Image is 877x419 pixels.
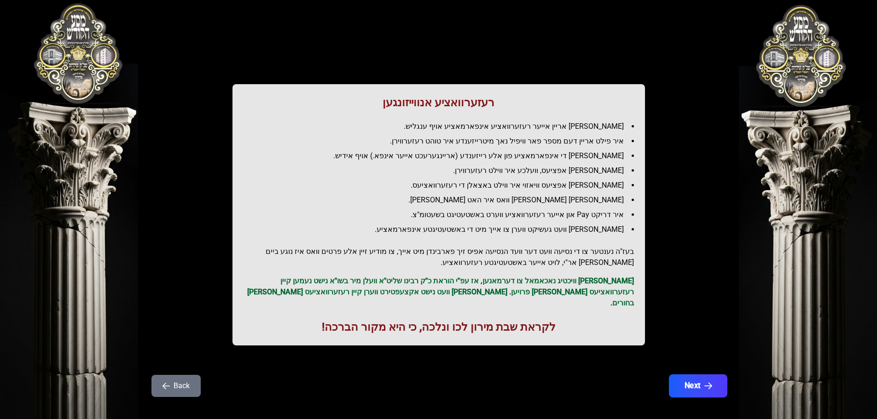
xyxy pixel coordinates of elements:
[251,224,634,235] li: [PERSON_NAME] וועט געשיקט ווערן צו אייך מיט די באשטעטיגטע אינפארמאציע.
[151,375,201,397] button: Back
[251,150,634,161] li: [PERSON_NAME] די אינפארמאציע פון אלע רייזענדע (אריינגערעכט אייער אינפא.) אויף אידיש.
[251,209,634,220] li: איר דריקט Pay און אייער רעזערוואציע ווערט באשטעטיגט בשעטומ"צ.
[244,320,634,334] h1: לקראת שבת מירון לכו ונלכה, כי היא מקור הברכה!
[668,374,727,397] button: Next
[251,165,634,176] li: [PERSON_NAME] אפציעס, וועלכע איר ווילט רעזערווירן.
[244,246,634,268] h2: בעז"ה נענטער צו די נסיעה וועט דער וועד הנסיעה אפיס זיך פארבינדן מיט אייך, צו מודיע זיין אלע פרטים...
[244,95,634,110] h1: רעזערוואציע אנווייזונגען
[244,276,634,309] p: [PERSON_NAME] וויכטיג נאכאמאל צו דערמאנען, אז עפ"י הוראת כ"ק רבינו שליט"א וועלן מיר בשו"א נישט נע...
[251,195,634,206] li: [PERSON_NAME] [PERSON_NAME] וואס איר האט [PERSON_NAME].
[251,180,634,191] li: [PERSON_NAME] אפציעס וויאזוי איר ווילט באצאלן די רעזערוואציעס.
[251,136,634,147] li: איר פילט אריין דעם מספר פאר וויפיל נאך מיטרייזענדע איר טוהט רעזערווירן.
[251,121,634,132] li: [PERSON_NAME] אריין אייער רעזערוואציע אינפארמאציע אויף ענגליש.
